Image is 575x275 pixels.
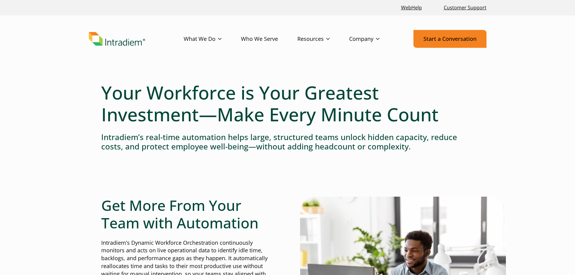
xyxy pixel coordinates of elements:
a: Who We Serve [241,30,297,48]
a: Link opens in a new window [399,1,424,14]
h2: Get More From Your Team with Automation [101,197,275,231]
a: Customer Support [441,1,489,14]
a: Resources [297,30,349,48]
h4: Intradiem’s real-time automation helps large, structured teams unlock hidden capacity, reduce cos... [101,133,474,151]
a: Start a Conversation [413,30,486,48]
a: Link to homepage of Intradiem [89,32,184,46]
a: What We Do [184,30,241,48]
img: Intradiem [89,32,145,46]
h1: Your Workforce is Your Greatest Investment—Make Every Minute Count [101,82,474,125]
a: Company [349,30,399,48]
